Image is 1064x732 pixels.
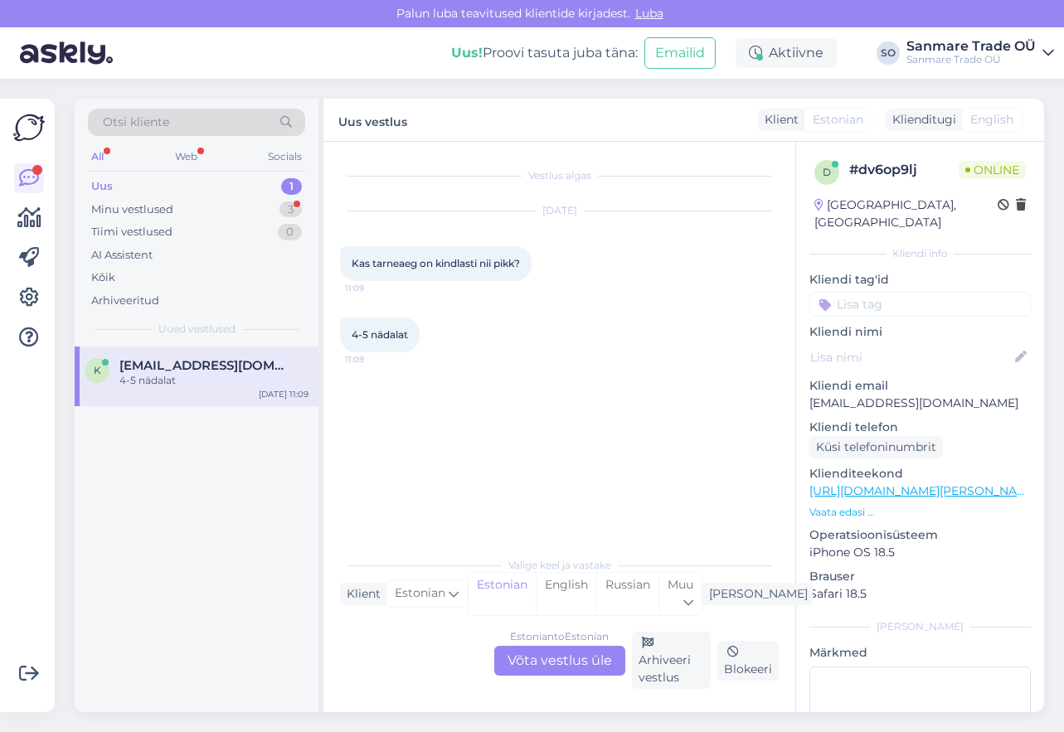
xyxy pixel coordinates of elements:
[758,111,799,128] div: Klient
[809,323,1031,341] p: Kliendi nimi
[632,632,712,689] div: Arhiveeri vestlus
[279,201,302,218] div: 3
[809,292,1031,317] input: Lisa tag
[340,168,779,183] div: Vestlus algas
[809,505,1031,520] p: Vaata edasi ...
[338,109,407,131] label: Uus vestlus
[281,178,302,195] div: 1
[809,419,1031,436] p: Kliendi telefon
[340,203,779,218] div: [DATE]
[352,257,520,269] span: Kas tarneaeg on kindlasti nii pikk?
[644,37,716,69] button: Emailid
[172,146,201,167] div: Web
[668,577,693,592] span: Muu
[596,573,658,615] div: Russian
[119,358,292,373] span: ktambets@gmaul.com
[877,41,900,65] div: SO
[352,328,408,341] span: 4-5 nädalat
[970,111,1013,128] span: English
[823,166,831,178] span: d
[814,196,998,231] div: [GEOGRAPHIC_DATA], [GEOGRAPHIC_DATA]
[849,160,959,180] div: # dv6op9lj
[13,112,45,143] img: Askly Logo
[451,45,483,61] b: Uus!
[809,585,1031,603] p: Safari 18.5
[809,395,1031,412] p: [EMAIL_ADDRESS][DOMAIN_NAME]
[103,114,169,131] span: Otsi kliente
[91,269,115,286] div: Kõik
[340,585,381,603] div: Klient
[809,246,1031,261] div: Kliendi info
[809,436,943,458] div: Küsi telefoninumbrit
[906,40,1054,66] a: Sanmare Trade OÜSanmare Trade OÜ
[630,6,668,21] span: Luba
[906,40,1036,53] div: Sanmare Trade OÜ
[278,224,302,240] div: 0
[510,629,609,644] div: Estonian to Estonian
[810,348,1012,366] input: Lisa nimi
[469,573,536,615] div: Estonian
[345,282,407,294] span: 11:09
[259,388,309,400] div: [DATE] 11:09
[494,646,625,676] div: Võta vestlus üle
[91,247,153,264] div: AI Assistent
[809,465,1031,482] p: Klienditeekond
[809,619,1031,634] div: [PERSON_NAME]
[536,573,596,615] div: English
[736,38,837,68] div: Aktiivne
[886,111,956,128] div: Klienditugi
[345,353,407,366] span: 11:09
[94,364,101,376] span: k
[959,161,1026,179] span: Online
[813,111,863,128] span: Estonian
[809,568,1031,585] p: Brauser
[809,544,1031,561] p: iPhone OS 18.5
[906,53,1036,66] div: Sanmare Trade OÜ
[809,483,1038,498] a: [URL][DOMAIN_NAME][PERSON_NAME]
[158,322,236,337] span: Uued vestlused
[119,373,309,388] div: 4-5 nädalat
[91,293,159,309] div: Arhiveeritud
[451,43,638,63] div: Proovi tasuta juba täna:
[809,644,1031,662] p: Märkmed
[91,178,113,195] div: Uus
[809,526,1031,544] p: Operatsioonisüsteem
[717,641,779,681] div: Blokeeri
[91,224,172,240] div: Tiimi vestlused
[702,585,808,603] div: [PERSON_NAME]
[395,584,445,603] span: Estonian
[88,146,107,167] div: All
[91,201,173,218] div: Minu vestlused
[340,558,779,573] div: Valige keel ja vastake
[809,377,1031,395] p: Kliendi email
[265,146,305,167] div: Socials
[809,271,1031,288] p: Kliendi tag'id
